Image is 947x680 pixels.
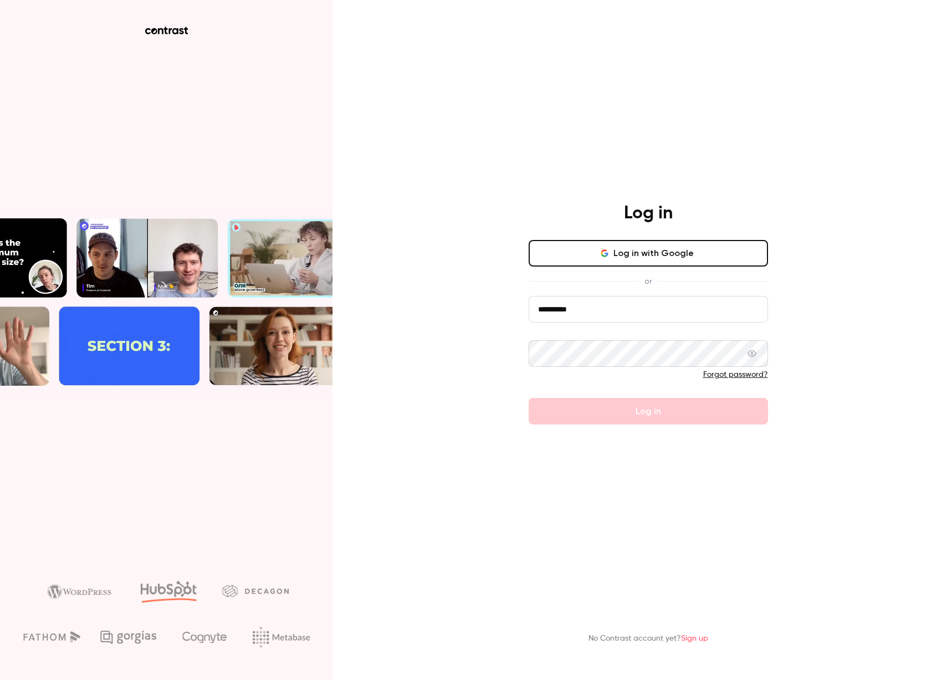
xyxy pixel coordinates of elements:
h4: Log in [624,202,673,224]
a: Sign up [681,635,708,642]
span: or [639,275,657,287]
a: Forgot password? [703,371,768,379]
img: decagon [222,585,289,597]
button: Log in with Google [529,240,768,267]
p: No Contrast account yet? [588,633,708,645]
